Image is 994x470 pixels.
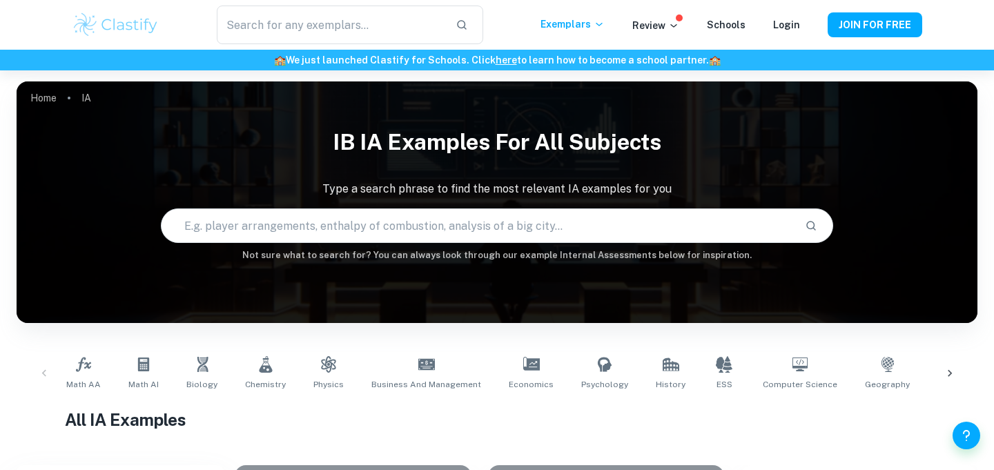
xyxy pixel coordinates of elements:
h1: All IA Examples [65,407,930,432]
span: Physics [313,378,344,391]
span: History [656,378,685,391]
h6: Not sure what to search for? You can always look through our example Internal Assessments below f... [17,248,977,262]
a: Schools [707,19,745,30]
span: Math AA [66,378,101,391]
button: Search [799,214,823,237]
a: here [496,55,517,66]
button: JOIN FOR FREE [828,12,922,37]
h6: We just launched Clastify for Schools. Click to learn how to become a school partner. [3,52,991,68]
button: Help and Feedback [953,422,980,449]
span: Economics [509,378,554,391]
img: Clastify logo [72,11,159,39]
p: Exemplars [540,17,605,32]
span: Chemistry [245,378,286,391]
span: ESS [717,378,732,391]
span: Geography [865,378,910,391]
span: 🏫 [709,55,721,66]
p: Review [632,18,679,33]
span: Biology [186,378,217,391]
input: Search for any exemplars... [217,6,445,44]
p: IA [81,90,91,106]
span: Math AI [128,378,159,391]
a: Home [30,88,57,108]
h1: IB IA examples for all subjects [17,120,977,164]
span: Business and Management [371,378,481,391]
input: E.g. player arrangements, enthalpy of combustion, analysis of a big city... [162,206,794,245]
span: 🏫 [274,55,286,66]
p: Type a search phrase to find the most relevant IA examples for you [17,181,977,197]
a: Login [773,19,800,30]
span: Psychology [581,378,628,391]
span: Computer Science [763,378,837,391]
